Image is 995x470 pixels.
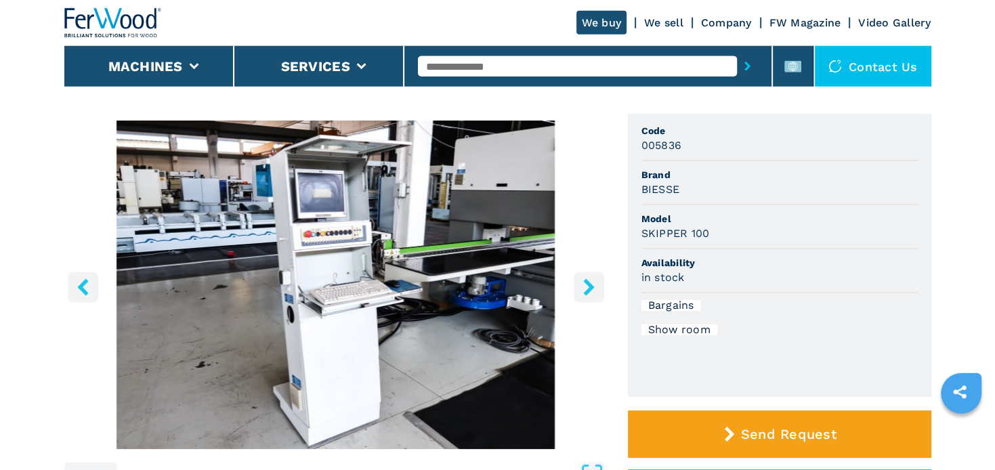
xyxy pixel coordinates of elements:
button: Send Request [628,410,931,458]
button: submit-button [737,51,758,82]
h3: 005836 [641,137,682,153]
a: Video Gallery [858,16,931,29]
div: Go to Slide 13 [64,121,608,449]
h3: BIESSE [641,181,680,197]
a: We sell [644,16,683,29]
h3: in stock [641,270,685,285]
h3: SKIPPER 100 [641,226,710,241]
span: Brand [641,168,918,181]
span: Code [641,124,918,137]
button: Machines [108,58,183,74]
img: Ferwood [64,8,162,38]
iframe: Chat [937,409,985,460]
button: right-button [574,272,604,302]
img: CNC for Flexible Drilling BIESSE SKIPPER 100 [64,121,608,449]
a: FW Magazine [769,16,841,29]
img: Contact us [828,60,842,73]
div: Show room [641,324,717,335]
button: left-button [68,272,98,302]
span: Send Request [741,426,837,442]
button: Services [281,58,350,74]
span: Model [641,212,918,226]
a: sharethis [943,375,977,409]
div: Bargains [641,300,701,311]
a: We buy [576,11,627,35]
a: Company [701,16,752,29]
div: Contact us [815,46,931,87]
span: Availability [641,256,918,270]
